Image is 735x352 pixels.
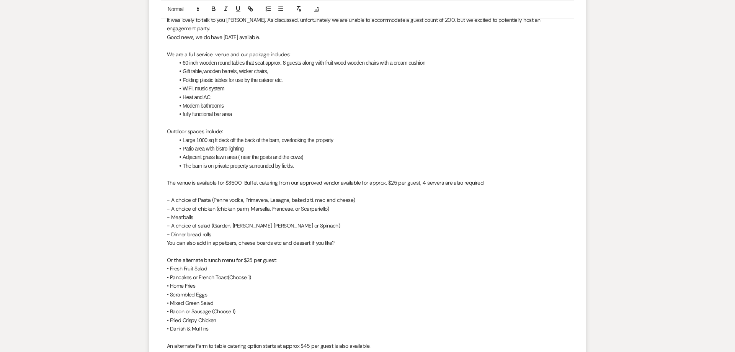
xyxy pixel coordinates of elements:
[167,257,277,264] span: Or the alternate brunch menu for $25 per guest:
[167,128,223,135] span: Outdoor spaces include:
[167,282,195,289] span: • Home Fries
[167,300,213,306] span: • Mixed Green Salad
[167,239,335,246] span: You can also add in appetizers, cheese boards etc and dessert if you like?
[167,274,251,281] span: • Pancakes or French Toast(Choose 1)
[183,68,268,74] span: Gift table, wooden barrels, wicker chairs,
[167,33,568,41] p: Good news, we do have [DATE] available.
[167,265,207,272] span: • Fresh Fruit Salad
[183,111,232,117] span: fully functional bar area
[167,214,193,221] span: - Meatballs
[183,103,224,109] span: Modern bathrooms
[167,291,207,298] span: • Scrambled Eggs
[183,163,294,169] span: The barn is on private property surrounded by fields.
[183,94,212,100] span: Heat and AC.
[183,146,243,152] span: Patio area with bistro lighting
[167,308,235,315] span: • Bacon or Sausage (Choose 1)
[167,16,568,33] p: It was lovely to talk to you [PERSON_NAME]. As discussed, unfortunately we are unable to accommod...
[167,51,291,58] span: We are a full service venue and our package includes:
[167,205,329,212] span: - A choice of chicken (chicken parm, Marsella, Francese, or Scarpariello)
[167,196,355,203] span: - A choice of Pasta (Penne vodka, Primavera, Lasagna, baked ziti, mac and cheese)
[183,60,425,66] span: 60 inch wooden round tables that seat approx. 8 guests along with fruit wood wooden chairs with a...
[167,317,216,324] span: • Fried Crispy Chicken
[167,342,370,349] span: An alternate Farm to table catering option starts at approx $45 per guest is also available.
[183,137,333,143] span: Large 1000 sq ft deck off the back of the barn, overlooking the property
[183,77,283,83] span: Folding plastic tables for use by the caterer etc.
[183,154,303,160] span: Adjacent grass lawn area ( near the goats and the cows)
[167,222,340,229] span: - A choice of salad (Garden, [PERSON_NAME], [PERSON_NAME] or Spinach)
[167,179,483,186] span: The venue is available for $3500 Buffet catering from our approved vendor available for approx. $...
[183,85,224,92] span: WiFi, music system
[167,231,211,238] span: - Dinner bread rolls
[167,325,209,332] span: • Danish & Muffins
